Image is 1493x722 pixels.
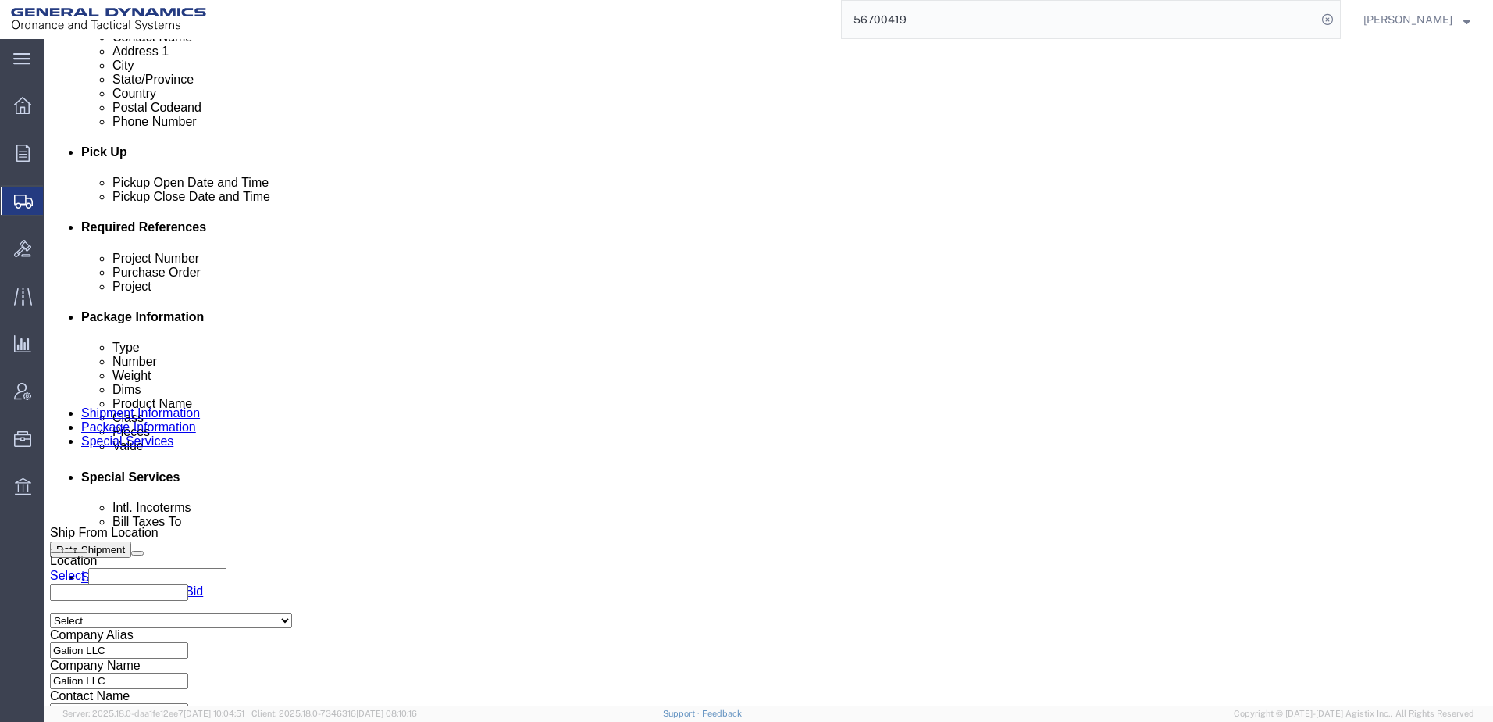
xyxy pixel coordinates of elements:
span: [DATE] 10:04:51 [184,709,244,718]
a: Feedback [702,709,742,718]
a: Support [663,709,702,718]
iframe: FS Legacy Container [44,39,1493,706]
img: logo [11,8,206,31]
span: Server: 2025.18.0-daa1fe12ee7 [62,709,244,718]
span: Client: 2025.18.0-7346316 [251,709,417,718]
button: [PERSON_NAME] [1363,10,1471,29]
span: [DATE] 08:10:16 [356,709,417,718]
input: Search for shipment number, reference number [842,1,1317,38]
span: Richard Lautenbacher [1363,11,1452,28]
span: Copyright © [DATE]-[DATE] Agistix Inc., All Rights Reserved [1234,707,1474,720]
